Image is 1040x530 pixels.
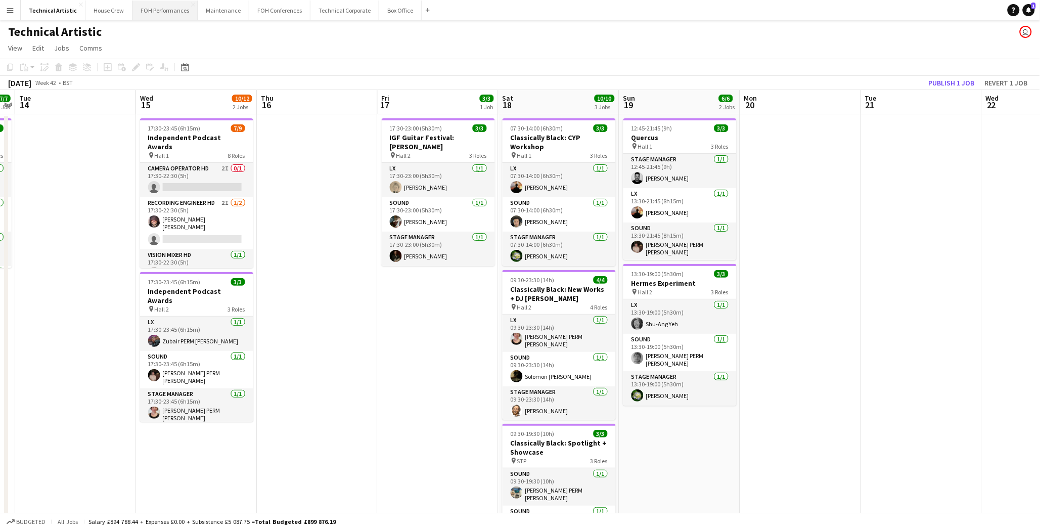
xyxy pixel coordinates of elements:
[503,197,616,232] app-card-role: Sound1/107:30-14:00 (6h30m)[PERSON_NAME]
[231,124,245,132] span: 7/9
[233,103,252,111] div: 2 Jobs
[382,197,495,232] app-card-role: Sound1/117:30-23:00 (5h30m)[PERSON_NAME]
[382,232,495,266] app-card-role: Stage Manager1/117:30-23:00 (5h30m)[PERSON_NAME]
[984,99,999,111] span: 22
[8,78,31,88] div: [DATE]
[79,43,102,53] span: Comms
[382,133,495,151] h3: IGF Guitar Festival: [PERSON_NAME]
[623,223,737,260] app-card-role: Sound1/113:30-21:45 (8h15m)[PERSON_NAME] PERM [PERSON_NAME]
[140,287,253,305] h3: Independent Podcast Awards
[63,79,73,86] div: BST
[503,118,616,266] app-job-card: 07:30-14:00 (6h30m)3/3Classically Black: CYP Workshop Hall 13 RolesLX1/107:30-14:00 (6h30m)[PERSO...
[382,118,495,266] app-job-card: 17:30-23:00 (5h30m)3/3IGF Guitar Festival: [PERSON_NAME] Hall 23 RolesLX1/117:30-23:00 (5h30m)[PE...
[140,388,253,426] app-card-role: Stage Manager1/117:30-23:45 (6h15m)[PERSON_NAME] PERM [PERSON_NAME]
[8,43,22,53] span: View
[503,386,616,421] app-card-role: Stage Manager1/109:30-23:30 (14h)[PERSON_NAME]
[503,163,616,197] app-card-role: LX1/107:30-14:00 (6h30m)[PERSON_NAME]
[396,152,411,159] span: Hall 2
[480,95,494,102] span: 3/3
[503,133,616,151] h3: Classically Black: CYP Workshop
[631,270,684,278] span: 13:30-19:00 (5h30m)
[198,1,249,20] button: Maintenance
[517,152,532,159] span: Hall 1
[503,315,616,352] app-card-role: LX1/109:30-23:30 (14h)[PERSON_NAME] PERM [PERSON_NAME]
[140,317,253,351] app-card-role: LX1/117:30-23:45 (6h15m)Zubair PERM [PERSON_NAME]
[503,352,616,386] app-card-role: Sound1/109:30-23:30 (14h)Solomon [PERSON_NAME]
[623,334,737,371] app-card-role: Sound1/113:30-19:00 (5h30m)[PERSON_NAME] PERM [PERSON_NAME]
[986,94,999,103] span: Wed
[1023,4,1035,16] a: 1
[228,152,245,159] span: 8 Roles
[744,94,757,103] span: Mon
[719,95,733,102] span: 6/6
[148,278,201,286] span: 17:30-23:45 (6h15m)
[719,103,735,111] div: 2 Jobs
[981,76,1032,90] button: Revert 1 job
[638,143,653,150] span: Hall 1
[623,154,737,188] app-card-role: Stage Manager1/112:45-21:45 (9h)[PERSON_NAME]
[473,124,487,132] span: 3/3
[864,99,877,111] span: 21
[511,124,563,132] span: 07:30-14:00 (6h30m)
[8,24,102,39] h1: Technical Artistic
[155,305,169,313] span: Hall 2
[50,41,73,55] a: Jobs
[622,99,636,111] span: 19
[925,76,979,90] button: Publish 1 job
[155,152,169,159] span: Hall 1
[139,99,153,111] span: 15
[88,518,336,525] div: Salary £894 788.44 + Expenses £0.00 + Subsistence £5 087.75 =
[21,1,85,20] button: Technical Artistic
[623,118,737,260] app-job-card: 12:45-21:45 (9h)3/3Quercus Hall 13 RolesStage Manager1/112:45-21:45 (9h)[PERSON_NAME]LX1/113:30-2...
[379,1,422,20] button: Box Office
[517,303,532,311] span: Hall 2
[310,1,379,20] button: Technical Corporate
[503,94,514,103] span: Sat
[382,94,390,103] span: Fri
[231,278,245,286] span: 3/3
[503,232,616,266] app-card-role: Stage Manager1/107:30-14:00 (6h30m)[PERSON_NAME]
[390,124,442,132] span: 17:30-23:00 (5h30m)
[1020,26,1032,38] app-user-avatar: Sally PERM Pochciol
[4,41,26,55] a: View
[595,95,615,102] span: 10/10
[743,99,757,111] span: 20
[623,264,737,406] app-job-card: 13:30-19:00 (5h30m)3/3Hermes Experiment Hall 23 RolesLX1/113:30-19:00 (5h30m)Shu-Ang YehSound1/11...
[865,94,877,103] span: Tue
[511,430,555,437] span: 09:30-19:30 (10h)
[19,94,31,103] span: Tue
[503,468,616,506] app-card-role: Sound1/109:30-19:30 (10h)[PERSON_NAME] PERM [PERSON_NAME]
[54,43,69,53] span: Jobs
[638,288,653,296] span: Hall 2
[470,152,487,159] span: 3 Roles
[16,518,46,525] span: Budgeted
[591,457,608,465] span: 3 Roles
[85,1,132,20] button: House Crew
[480,103,493,111] div: 1 Job
[594,276,608,284] span: 4/4
[18,99,31,111] span: 14
[517,457,527,465] span: STP
[623,133,737,142] h3: Quercus
[140,163,253,197] app-card-role: Camera Operator HD2I0/117:30-22:30 (5h)
[148,124,201,132] span: 17:30-23:45 (6h15m)
[255,518,336,525] span: Total Budgeted £899 876.19
[140,94,153,103] span: Wed
[132,1,198,20] button: FOH Performances
[714,270,729,278] span: 3/3
[249,1,310,20] button: FOH Conferences
[75,41,106,55] a: Comms
[140,272,253,422] div: 17:30-23:45 (6h15m)3/3Independent Podcast Awards Hall 23 RolesLX1/117:30-23:45 (6h15m)Zubair PERM...
[140,249,253,284] app-card-role: Vision Mixer HD1/117:30-22:30 (5h)
[382,163,495,197] app-card-role: LX1/117:30-23:00 (5h30m)[PERSON_NAME]
[261,94,274,103] span: Thu
[591,303,608,311] span: 4 Roles
[714,124,729,132] span: 3/3
[140,351,253,388] app-card-role: Sound1/117:30-23:45 (6h15m)[PERSON_NAME] PERM [PERSON_NAME]
[503,285,616,303] h3: Classically Black: New Works + DJ [PERSON_NAME]
[711,143,729,150] span: 3 Roles
[595,103,614,111] div: 3 Jobs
